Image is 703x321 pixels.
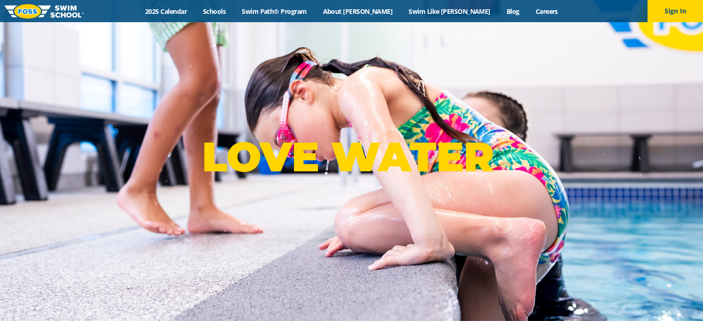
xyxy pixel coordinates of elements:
[494,141,501,153] sup: ®
[202,132,501,182] p: LOVE WATER
[5,4,84,18] img: FOSS Swim School Logo
[401,7,499,16] a: Swim Like [PERSON_NAME]
[137,7,195,16] a: 2025 Calendar
[527,7,566,16] a: Careers
[195,7,234,16] a: Schools
[234,7,315,16] a: Swim Path® Program
[498,7,527,16] a: Blog
[315,7,401,16] a: About [PERSON_NAME]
